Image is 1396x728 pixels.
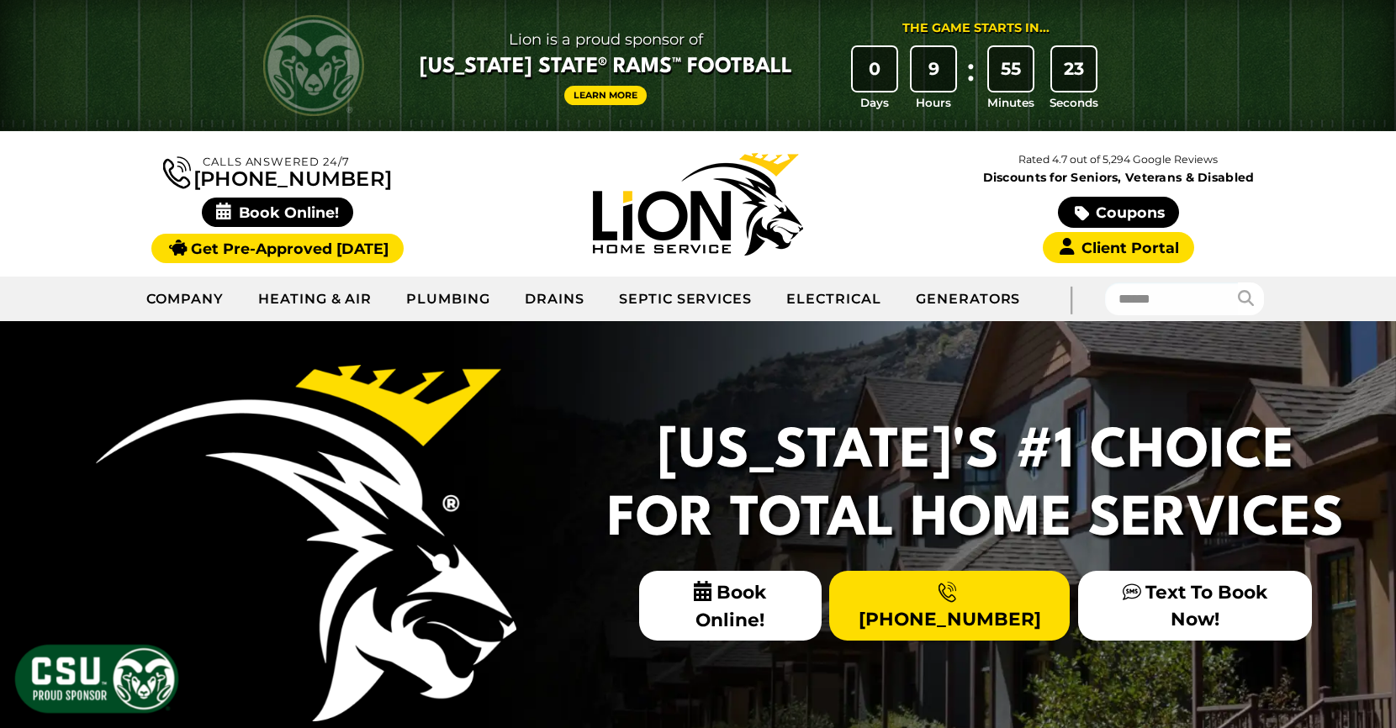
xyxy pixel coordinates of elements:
div: : [963,47,980,112]
span: [US_STATE] State® Rams™ Football [420,53,792,82]
span: Discounts for Seniors, Veterans & Disabled [912,171,1325,183]
span: Lion is a proud sponsor of [420,26,792,53]
div: 55 [989,47,1033,91]
span: Minutes [987,94,1034,111]
div: | [1037,277,1104,321]
img: CSU Sponsor Badge [13,642,181,715]
p: Rated 4.7 out of 5,294 Google Reviews [908,150,1329,169]
a: Company [130,278,241,320]
a: [PHONE_NUMBER] [163,153,392,189]
a: [PHONE_NUMBER] [829,571,1070,640]
div: The Game Starts in... [902,19,1050,38]
a: Heating & Air [241,278,389,320]
h2: [US_STATE]'s #1 Choice For Total Home Services [597,419,1354,554]
img: CSU Rams logo [263,15,364,116]
a: Client Portal [1043,232,1194,263]
a: Coupons [1058,197,1179,228]
a: Electrical [769,278,899,320]
span: Days [860,94,889,111]
span: Hours [916,94,951,111]
a: Drains [508,278,602,320]
a: Septic Services [602,278,769,320]
span: Book Online! [202,198,354,227]
span: Seconds [1050,94,1098,111]
a: Learn More [564,86,647,105]
a: Plumbing [389,278,508,320]
span: Book Online! [639,571,822,641]
a: Text To Book Now! [1078,571,1312,640]
div: 23 [1052,47,1096,91]
a: Generators [899,278,1038,320]
div: 9 [912,47,955,91]
a: Get Pre-Approved [DATE] [151,234,403,263]
img: Lion Home Service [593,153,803,256]
div: 0 [853,47,896,91]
